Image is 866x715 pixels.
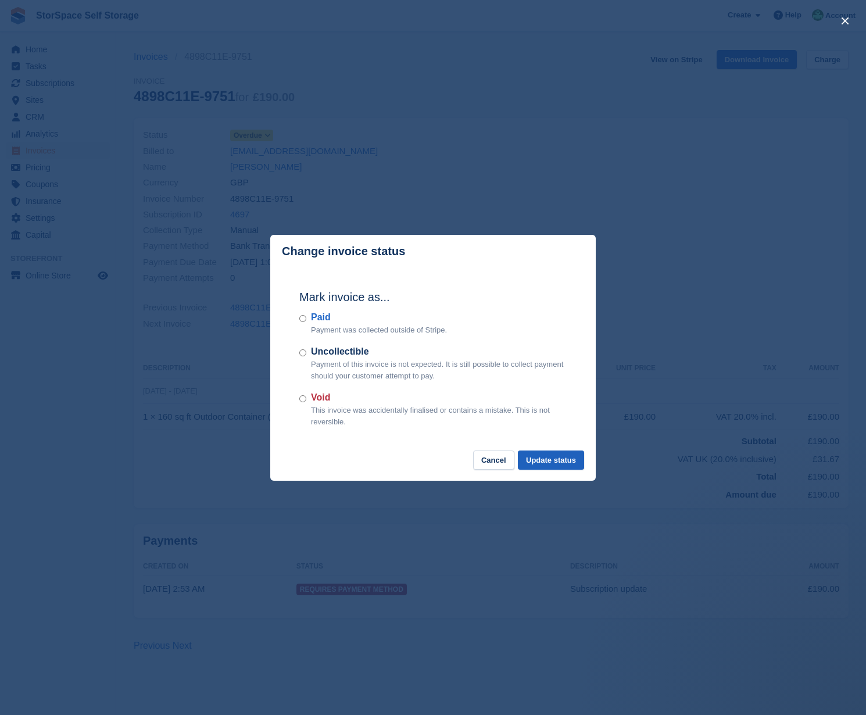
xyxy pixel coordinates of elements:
[311,359,567,381] p: Payment of this invoice is not expected. It is still possible to collect payment should your cust...
[311,391,567,405] label: Void
[311,324,447,336] p: Payment was collected outside of Stripe.
[518,451,584,470] button: Update status
[311,345,567,359] label: Uncollectible
[299,288,567,306] h2: Mark invoice as...
[311,405,567,427] p: This invoice was accidentally finalised or contains a mistake. This is not reversible.
[282,245,405,258] p: Change invoice status
[311,310,447,324] label: Paid
[473,451,514,470] button: Cancel
[836,12,854,30] button: close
